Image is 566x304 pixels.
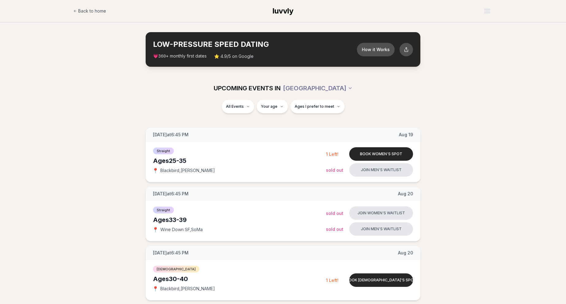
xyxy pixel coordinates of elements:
[326,167,343,173] span: Sold Out
[153,168,158,173] span: 📍
[257,100,288,113] button: Your age
[153,156,326,165] div: Ages 25-35
[78,8,106,14] span: Back to home
[158,54,166,59] span: 360
[214,53,254,59] span: ⭐ 4.9/5 on Google
[273,6,293,16] a: luvvly
[153,39,357,49] h2: LOW-PRESSURE SPEED DATING
[290,100,345,113] button: Ages I prefer to meet
[160,286,215,292] span: Blackbird , [PERSON_NAME]
[398,250,413,256] span: Aug 20
[73,5,106,17] a: Back to home
[153,216,326,224] div: Ages 33-39
[326,152,338,157] span: 1 Left!
[349,273,413,287] button: Book [DEMOGRAPHIC_DATA]'s spot
[349,206,413,220] button: Join women's waitlist
[153,53,207,59] span: 💗 + monthly first dates
[326,211,343,216] span: Sold Out
[399,132,413,138] span: Aug 19
[153,148,174,154] span: Straight
[326,278,338,283] span: 1 Left!
[153,132,189,138] span: [DATE] at 6:45 PM
[349,147,413,161] button: Book women's spot
[153,286,158,291] span: 📍
[349,222,413,236] button: Join men's waitlist
[153,227,158,232] span: 📍
[160,167,215,174] span: Blackbird , [PERSON_NAME]
[160,227,203,233] span: Wine Down SF , SoMa
[357,43,395,56] button: How it Works
[398,191,413,197] span: Aug 20
[349,163,413,177] button: Join men's waitlist
[326,227,343,232] span: Sold Out
[153,207,174,213] span: Straight
[153,275,326,283] div: Ages 30-40
[153,250,189,256] span: [DATE] at 6:45 PM
[295,104,334,109] span: Ages I prefer to meet
[482,6,493,16] button: Open menu
[214,84,281,92] span: UPCOMING EVENTS IN
[283,81,353,95] button: [GEOGRAPHIC_DATA]
[153,191,189,197] span: [DATE] at 6:45 PM
[273,6,293,15] span: luvvly
[222,100,254,113] button: All Events
[261,104,277,109] span: Your age
[226,104,244,109] span: All Events
[153,266,199,272] span: [DEMOGRAPHIC_DATA]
